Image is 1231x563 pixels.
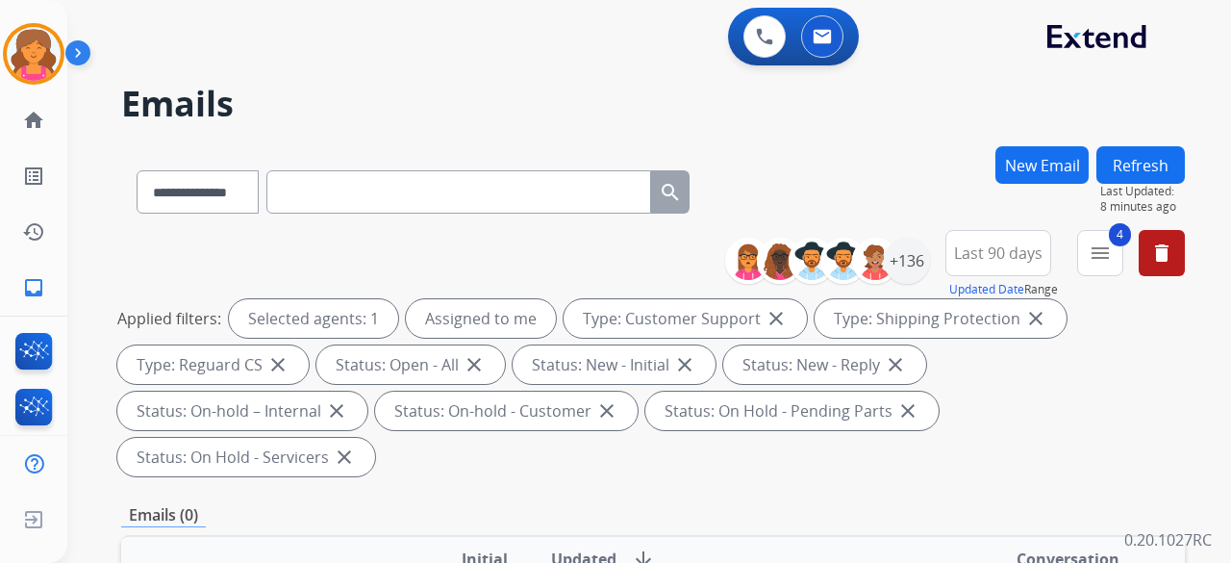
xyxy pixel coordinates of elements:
button: 4 [1077,230,1123,276]
mat-icon: close [463,353,486,376]
span: Last 90 days [954,249,1043,257]
mat-icon: close [896,399,919,422]
mat-icon: close [1024,307,1047,330]
mat-icon: inbox [22,276,45,299]
p: Applied filters: [117,307,221,330]
span: Last Updated: [1100,184,1185,199]
div: Type: Reguard CS [117,345,309,384]
button: Updated Date [949,282,1024,297]
div: Assigned to me [406,299,556,338]
mat-icon: close [673,353,696,376]
span: 8 minutes ago [1100,199,1185,215]
mat-icon: close [325,399,348,422]
mat-icon: close [333,446,356,469]
div: +136 [884,238,930,284]
mat-icon: menu [1089,242,1112,265]
mat-icon: close [595,399,618,422]
span: 4 [1109,223,1131,246]
div: Status: On Hold - Pending Parts [645,392,939,430]
h2: Emails [121,85,1185,123]
mat-icon: close [884,353,907,376]
button: Last 90 days [945,230,1051,276]
div: Status: On Hold - Servicers [117,438,375,476]
mat-icon: list_alt [22,165,45,188]
div: Status: On-hold - Customer [375,392,638,430]
mat-icon: history [22,220,45,243]
button: New Email [995,146,1089,184]
div: Status: New - Reply [723,345,926,384]
span: Range [949,281,1058,297]
p: 0.20.1027RC [1124,528,1212,551]
p: Emails (0) [121,503,206,527]
mat-icon: home [22,109,45,132]
mat-icon: close [765,307,788,330]
img: avatar [7,27,61,81]
div: Status: New - Initial [513,345,716,384]
mat-icon: close [266,353,289,376]
mat-icon: delete [1150,242,1173,265]
div: Status: On-hold – Internal [117,392,367,430]
button: Refresh [1096,146,1185,184]
mat-icon: search [659,181,682,204]
div: Type: Customer Support [564,299,807,338]
div: Selected agents: 1 [229,299,398,338]
div: Type: Shipping Protection [815,299,1067,338]
div: Status: Open - All [316,345,505,384]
